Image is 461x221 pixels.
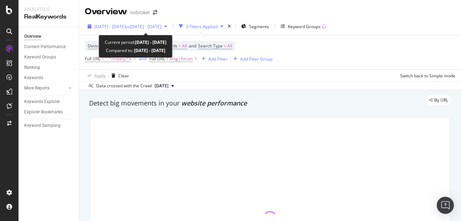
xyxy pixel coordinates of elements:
[94,73,105,79] div: Apply
[155,83,169,89] span: 2025 Sep. 1st
[224,43,226,49] span: =
[24,98,60,106] div: Keywords Explorer
[135,39,166,45] b: [DATE] - [DATE]
[24,6,73,13] div: Analytics
[400,73,455,79] div: Switch back to Simple mode
[152,82,177,90] button: [DATE]
[24,84,67,92] a: More Reports
[182,41,187,51] span: All
[130,9,150,16] div: nobroker
[106,46,165,55] div: Compared to:
[208,56,227,62] div: Add Filter
[178,43,181,49] span: =
[149,56,165,62] span: Full URL
[24,108,74,116] a: Explorer Bookmarks
[437,197,454,214] div: Open Intercom Messenger
[102,56,104,62] span: =
[170,54,193,64] span: blog|forum
[186,24,218,30] div: 3 Filters Applied
[24,98,74,106] a: Keywords Explorer
[24,108,63,116] div: Explorer Bookmarks
[24,74,74,82] a: Keywords
[85,70,105,81] button: Apply
[126,24,161,30] span: vs [DATE] - [DATE]
[24,43,74,51] a: Content Performance
[24,64,40,71] div: Ranking
[94,24,126,30] span: [DATE] - [DATE]
[24,74,43,82] div: Keywords
[198,43,223,49] span: Search Type
[139,55,146,62] button: and
[96,83,152,89] div: Data crossed with the Crawl
[24,122,74,129] a: Keyword Sampling
[24,33,74,40] a: Overview
[249,24,269,30] span: Segments
[24,43,66,51] div: Content Performance
[24,53,56,61] div: Keyword Groups
[109,70,129,81] button: Clear
[85,56,100,62] span: Full URL
[240,56,273,62] div: Add Filter Group
[278,21,329,32] button: Keyword Groups
[176,21,226,32] button: 3 Filters Applied
[24,33,41,40] div: Overview
[434,98,448,102] span: By URL
[139,56,146,62] div: and
[153,10,157,15] div: arrow-right-arrow-left
[397,70,455,81] button: Switch back to Simple mode
[24,13,73,21] div: RealKeywords
[189,43,196,49] span: and
[288,24,321,30] div: Keyword Groups
[24,84,50,92] div: More Reports
[24,64,74,71] a: Ranking
[105,54,131,64] span: ^.*/notary.*$
[199,55,227,63] button: Add Filter
[426,95,451,105] div: legacy label
[105,38,166,46] div: Current period:
[24,53,74,61] a: Keyword Groups
[88,43,101,49] span: Device
[133,47,165,53] b: [DATE] - [DATE]
[85,21,170,32] button: [DATE] - [DATE]vs[DATE] - [DATE]
[238,21,272,32] button: Segments
[118,73,129,79] div: Clear
[227,41,232,51] span: All
[230,55,273,63] button: Add Filter Group
[226,23,232,30] div: times
[85,6,127,18] div: Overview
[166,56,169,62] span: ≠
[24,122,61,129] div: Keyword Sampling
